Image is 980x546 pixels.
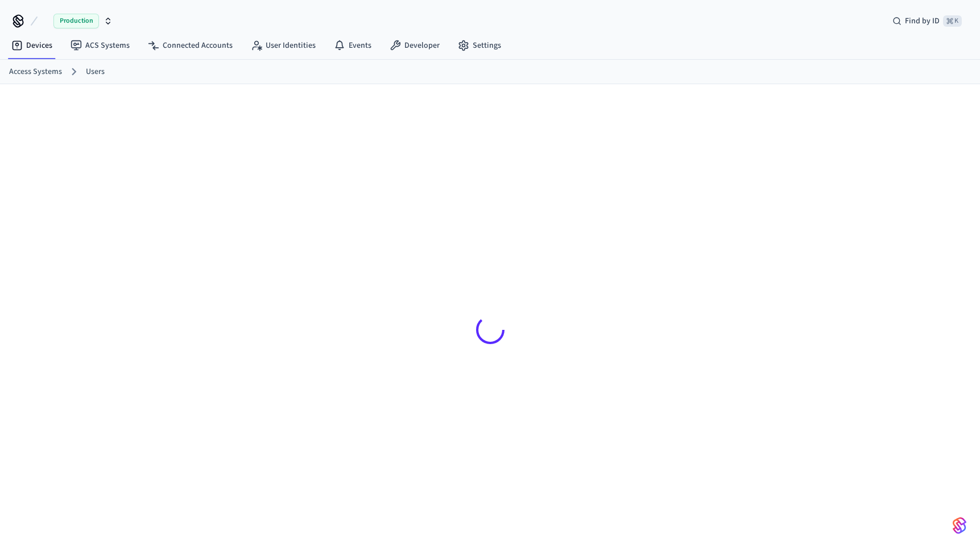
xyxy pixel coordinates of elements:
[943,15,962,27] span: ⌘ K
[2,35,61,56] a: Devices
[381,35,449,56] a: Developer
[953,516,966,535] img: SeamLogoGradient.69752ec5.svg
[139,35,242,56] a: Connected Accounts
[905,15,940,27] span: Find by ID
[9,66,62,78] a: Access Systems
[86,66,105,78] a: Users
[53,14,99,28] span: Production
[449,35,510,56] a: Settings
[883,11,971,31] div: Find by ID⌘ K
[242,35,325,56] a: User Identities
[61,35,139,56] a: ACS Systems
[325,35,381,56] a: Events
